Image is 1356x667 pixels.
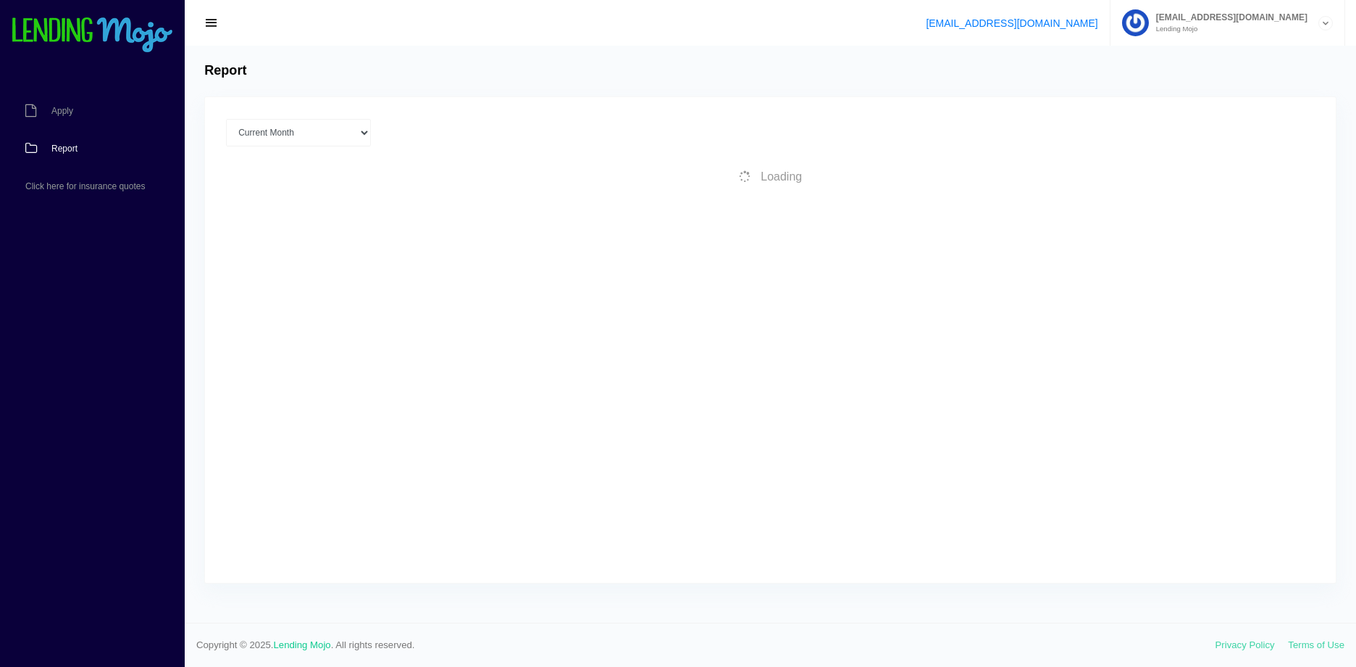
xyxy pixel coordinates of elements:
[1215,639,1275,650] a: Privacy Policy
[926,17,1097,29] a: [EMAIL_ADDRESS][DOMAIN_NAME]
[25,182,145,191] span: Click here for insurance quotes
[204,63,246,79] h4: Report
[1288,639,1344,650] a: Terms of Use
[761,170,802,183] span: Loading
[1149,13,1307,22] span: [EMAIL_ADDRESS][DOMAIN_NAME]
[196,638,1215,652] span: Copyright © 2025. . All rights reserved.
[51,107,73,115] span: Apply
[11,17,174,54] img: logo-small.png
[274,639,331,650] a: Lending Mojo
[51,144,78,153] span: Report
[1149,25,1307,33] small: Lending Mojo
[1122,9,1149,36] img: Profile image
